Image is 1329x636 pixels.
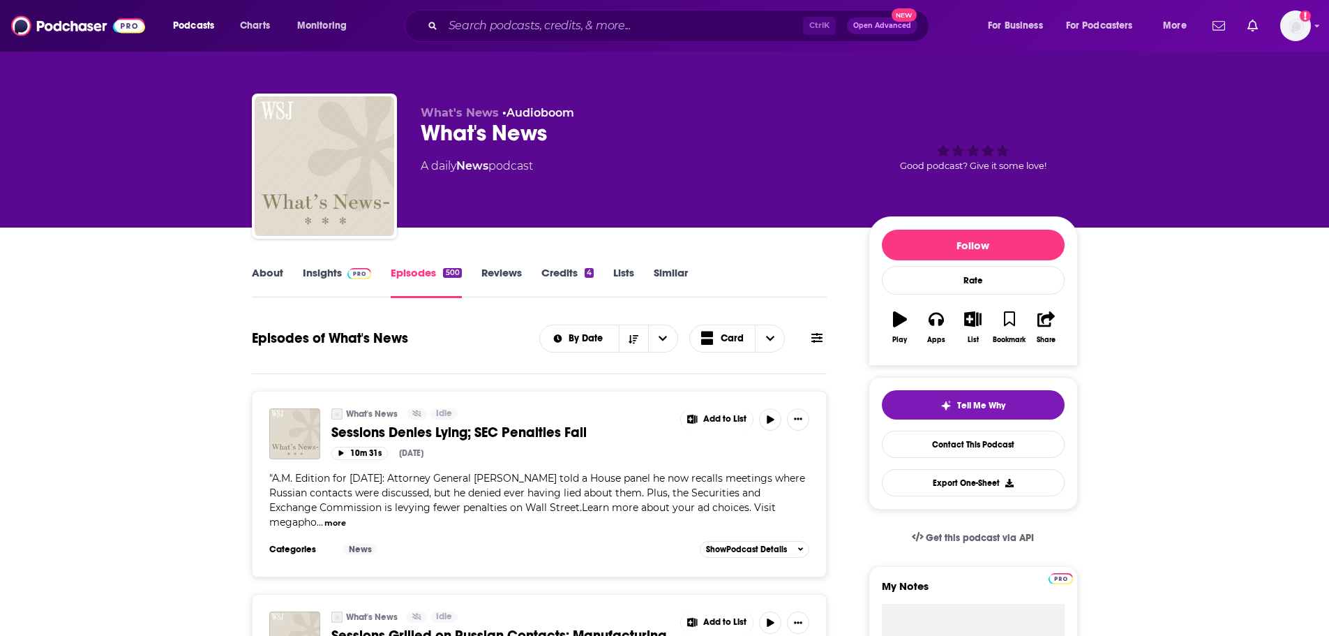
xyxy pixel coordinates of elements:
[456,159,488,172] a: News
[882,266,1065,295] div: Rate
[585,268,594,278] div: 4
[1207,14,1231,38] a: Show notifications dropdown
[346,612,398,623] a: What's News
[269,472,805,528] span: "
[900,161,1046,171] span: Good podcast? Give it some love!
[993,336,1026,344] div: Bookmark
[1049,571,1073,584] a: Pro website
[847,17,917,34] button: Open AdvancedNew
[1163,16,1187,36] span: More
[436,610,452,624] span: Idle
[231,15,278,37] a: Charts
[1242,14,1263,38] a: Show notifications dropdown
[882,469,1065,496] button: Export One-Sheet
[331,424,670,441] a: Sessions Denies Lying; SEC Penalties Fall
[324,517,346,529] button: more
[255,96,394,236] img: What's News
[11,13,145,39] img: Podchaser - Follow, Share and Rate Podcasts
[540,334,619,343] button: open menu
[988,16,1043,36] span: For Business
[569,334,608,343] span: By Date
[1300,10,1311,22] svg: Add a profile image
[787,408,809,431] button: Show More Button
[1066,16,1133,36] span: For Podcasters
[391,266,461,298] a: Episodes500
[1057,15,1153,37] button: open menu
[331,612,343,623] img: What's News
[269,544,332,555] h3: Categories
[978,15,1060,37] button: open menu
[269,408,320,459] img: Sessions Denies Lying; SEC Penalties Fall
[882,579,1065,604] label: My Notes
[613,266,634,298] a: Lists
[1280,10,1311,41] img: User Profile
[506,106,574,119] a: Audioboom
[703,414,746,424] span: Add to List
[892,336,907,344] div: Play
[1280,10,1311,41] button: Show profile menu
[297,16,347,36] span: Monitoring
[240,16,270,36] span: Charts
[940,400,952,411] img: tell me why sparkle
[787,612,809,634] button: Show More Button
[927,336,945,344] div: Apps
[926,532,1034,544] span: Get this podcast via API
[443,268,461,278] div: 500
[331,408,343,420] img: What's News
[1280,10,1311,41] span: Logged in as cfurneaux
[481,266,522,298] a: Reviews
[317,516,323,528] span: ...
[918,302,954,353] button: Apps
[430,612,458,623] a: Idle
[303,266,372,298] a: InsightsPodchaser Pro
[163,15,232,37] button: open menu
[331,424,587,441] span: Sessions Denies Lying; SEC Penalties Fall
[853,22,911,29] span: Open Advanced
[347,268,372,279] img: Podchaser Pro
[954,302,991,353] button: List
[1049,573,1073,584] img: Podchaser Pro
[703,617,746,628] span: Add to List
[436,407,452,421] span: Idle
[252,266,283,298] a: About
[882,390,1065,420] button: tell me why sparkleTell Me Why
[882,230,1065,260] button: Follow
[252,330,408,347] h1: Episodes of What's News
[882,431,1065,458] a: Contact This Podcast
[287,15,365,37] button: open menu
[399,448,423,458] div: [DATE]
[721,334,744,343] span: Card
[991,302,1028,353] button: Bookmark
[689,325,786,353] button: Choose View
[619,325,648,352] button: Sort Direction
[706,545,787,554] span: Show Podcast Details
[803,17,836,35] span: Ctrl K
[681,612,753,634] button: Show More Button
[269,472,805,528] span: A.M. Edition for [DATE]: Attorney General [PERSON_NAME] told a House panel he now recalls meeting...
[346,408,398,420] a: What's News
[654,266,688,298] a: Similar
[1037,336,1056,344] div: Share
[331,447,388,460] button: 10m 31s
[882,302,918,353] button: Play
[418,10,943,42] div: Search podcasts, credits, & more...
[502,106,574,119] span: •
[443,15,803,37] input: Search podcasts, credits, & more...
[1028,302,1064,353] button: Share
[681,408,753,431] button: Show More Button
[648,325,677,352] button: open menu
[430,408,458,420] a: Idle
[892,8,917,22] span: New
[421,106,499,119] span: What's News
[1153,15,1204,37] button: open menu
[539,325,678,353] h2: Choose List sort
[901,521,1046,555] a: Get this podcast via API
[173,16,214,36] span: Podcasts
[421,158,533,175] div: A daily podcast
